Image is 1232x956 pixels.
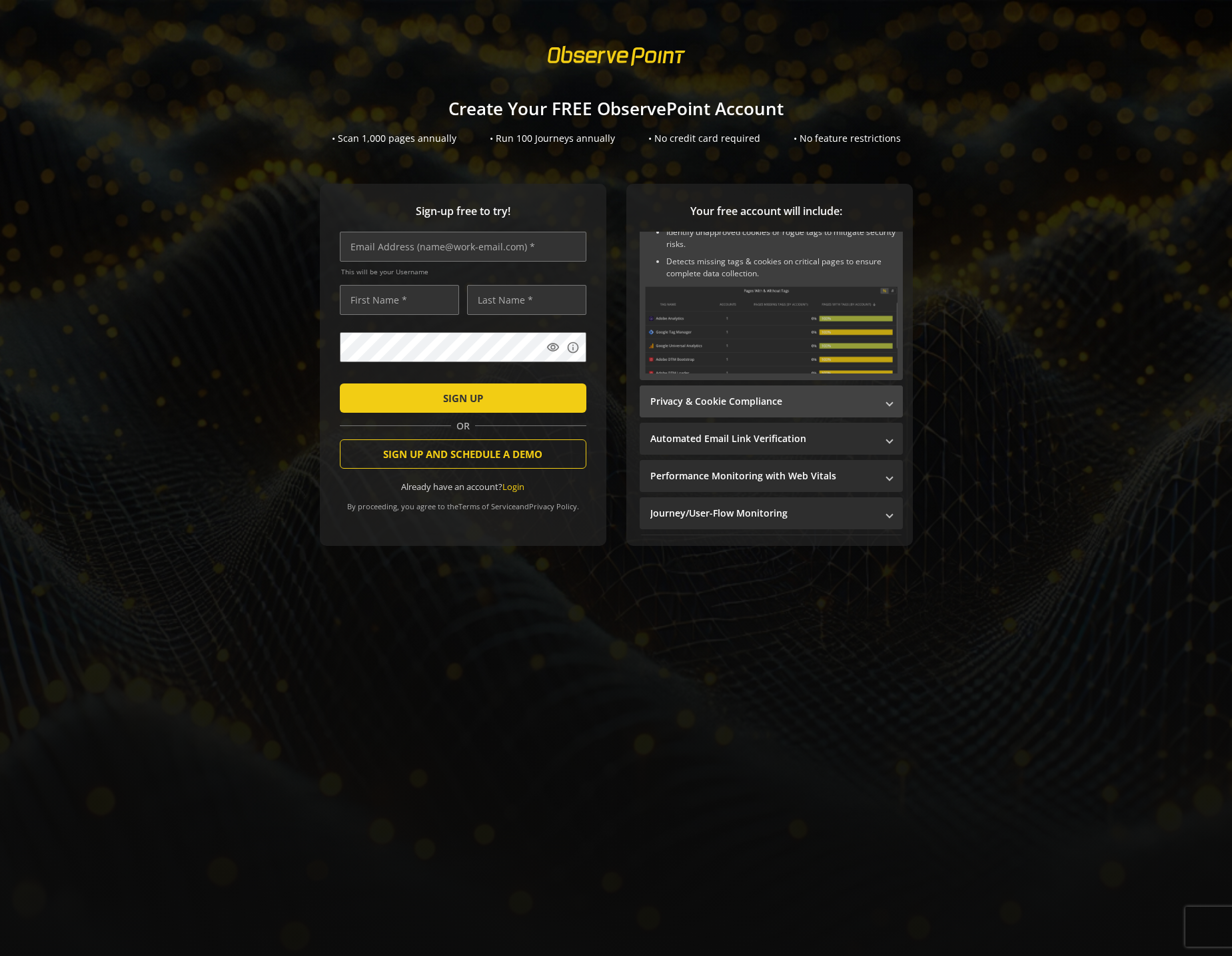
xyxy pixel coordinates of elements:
span: OR [451,419,475,433]
input: Email Address (name@work-email.com) * [340,232,586,262]
mat-expansion-panel-header: Analytics Validation [640,535,903,567]
span: SIGN UP AND SCHEDULE A DEMO [383,442,542,466]
span: This will be your Username [341,267,586,276]
div: • Run 100 Journeys annually [490,132,615,145]
img: Sitewide Inventory & Monitoring [645,286,898,373]
div: Already have an account? [340,481,586,493]
div: • No feature restrictions [794,132,901,145]
button: SIGN UP AND SCHEDULE A DEMO [340,439,586,469]
mat-panel-title: Performance Monitoring with Web Vitals [650,469,876,483]
div: By proceeding, you agree to the and . [340,493,586,511]
mat-panel-title: Journey/User-Flow Monitoring [650,507,876,520]
div: • No credit card required [648,132,760,145]
span: SIGN UP [443,386,483,410]
button: SIGN UP [340,383,586,413]
div: • Scan 1,000 pages annually [332,132,456,145]
mat-expansion-panel-header: Privacy & Cookie Compliance [640,385,903,417]
li: Identify unapproved cookies or rogue tags to mitigate security risks. [666,226,898,250]
a: Login [502,481,524,493]
span: Your free account will include: [640,204,893,219]
input: First Name * [340,285,459,315]
mat-panel-title: Privacy & Cookie Compliance [650,395,876,408]
a: Terms of Service [458,501,516,511]
a: Privacy Policy [529,501,577,511]
mat-icon: info [566,341,580,354]
li: Detects missing tags & cookies on critical pages to ensure complete data collection. [666,256,898,280]
span: Sign-up free to try! [340,204,586,219]
mat-expansion-panel-header: Journey/User-Flow Monitoring [640,497,903,529]
mat-icon: visibility [546,341,560,354]
mat-expansion-panel-header: Performance Monitoring with Web Vitals [640,460,903,492]
input: Last Name * [467,285,586,315]
mat-expansion-panel-header: Automated Email Link Verification [640,423,903,455]
mat-panel-title: Automated Email Link Verification [650,432,876,445]
div: Sitewide Inventory & Monitoring [640,197,903,380]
